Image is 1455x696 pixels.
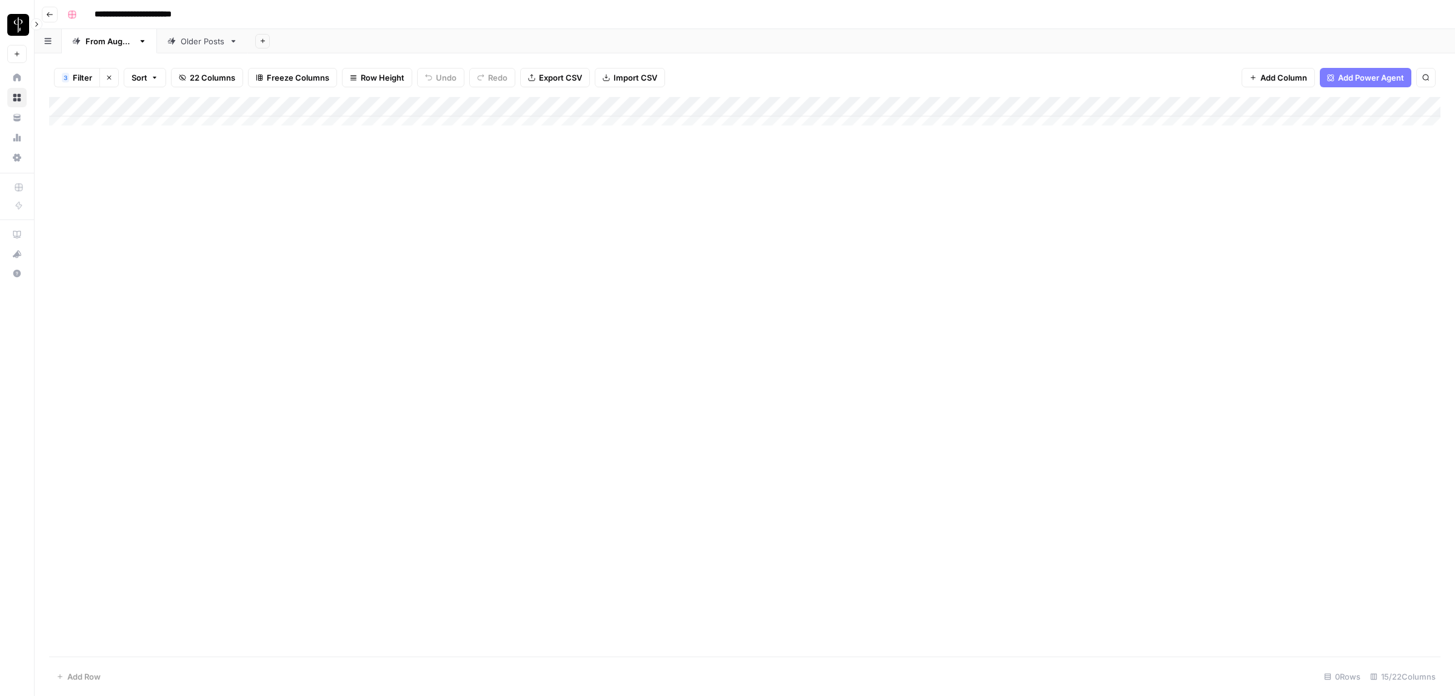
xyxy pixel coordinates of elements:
[1338,72,1404,84] span: Add Power Agent
[49,667,108,686] button: Add Row
[1242,68,1315,87] button: Add Column
[469,68,515,87] button: Redo
[73,72,92,84] span: Filter
[488,72,507,84] span: Redo
[67,671,101,683] span: Add Row
[7,14,29,36] img: LP Production Workloads Logo
[7,148,27,167] a: Settings
[62,29,157,53] a: From [DATE]
[132,72,147,84] span: Sort
[614,72,657,84] span: Import CSV
[1320,68,1411,87] button: Add Power Agent
[62,73,69,82] div: 3
[361,72,404,84] span: Row Height
[181,35,224,47] div: Older Posts
[85,35,133,47] div: From [DATE]
[171,68,243,87] button: 22 Columns
[436,72,457,84] span: Undo
[7,244,27,264] button: What's new?
[190,72,235,84] span: 22 Columns
[248,68,337,87] button: Freeze Columns
[342,68,412,87] button: Row Height
[124,68,166,87] button: Sort
[7,10,27,40] button: Workspace: LP Production Workloads
[7,68,27,87] a: Home
[157,29,248,53] a: Older Posts
[417,68,464,87] button: Undo
[1260,72,1307,84] span: Add Column
[64,73,67,82] span: 3
[1319,667,1365,686] div: 0 Rows
[267,72,329,84] span: Freeze Columns
[539,72,582,84] span: Export CSV
[520,68,590,87] button: Export CSV
[1365,667,1440,686] div: 15/22 Columns
[8,245,26,263] div: What's new?
[595,68,665,87] button: Import CSV
[7,264,27,283] button: Help + Support
[7,108,27,127] a: Your Data
[7,225,27,244] a: AirOps Academy
[54,68,99,87] button: 3Filter
[7,88,27,107] a: Browse
[7,128,27,147] a: Usage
